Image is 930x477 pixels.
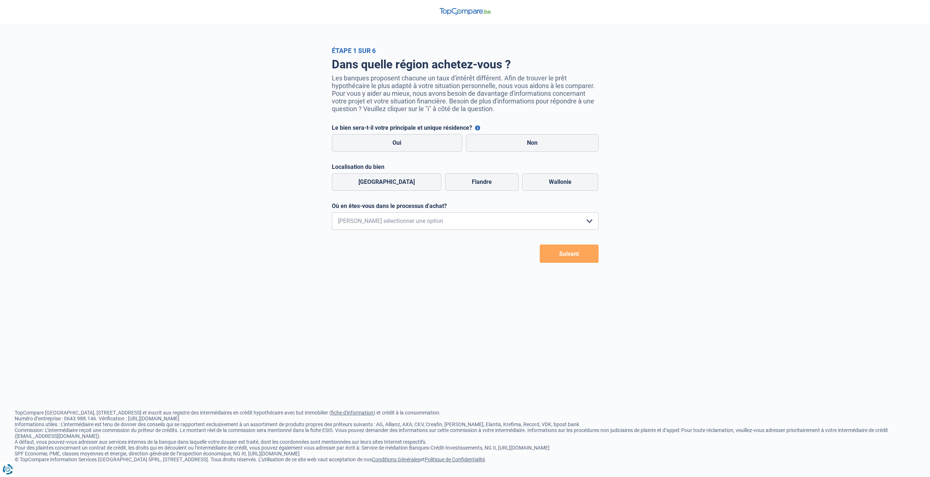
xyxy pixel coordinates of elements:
[331,410,373,416] a: fiche d'information
[440,8,491,15] img: TopCompare Logo
[425,457,485,462] a: Politique de Confidentialité
[445,173,519,191] label: Flandre
[332,47,599,54] div: Étape 1 sur 6
[466,134,599,152] label: Non
[332,173,441,191] label: [GEOGRAPHIC_DATA]
[475,125,480,130] button: Le bien sera-t-il votre principale et unique résidence?
[522,173,598,191] label: Wallonie
[332,134,463,152] label: Oui
[332,57,599,71] h1: Dans quelle région achetez-vous ?
[372,457,420,462] a: Conditions Générales
[332,163,599,170] label: Localisation du bien
[332,74,599,113] p: Les banques proposent chacune un taux d'intérêt différent. Afin de trouver le prêt hypothécaire l...
[332,124,599,131] label: Le bien sera-t-il votre principale et unique résidence?
[332,202,599,209] label: Où en êtes-vous dans le processus d'achat?
[540,245,599,263] button: Suivant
